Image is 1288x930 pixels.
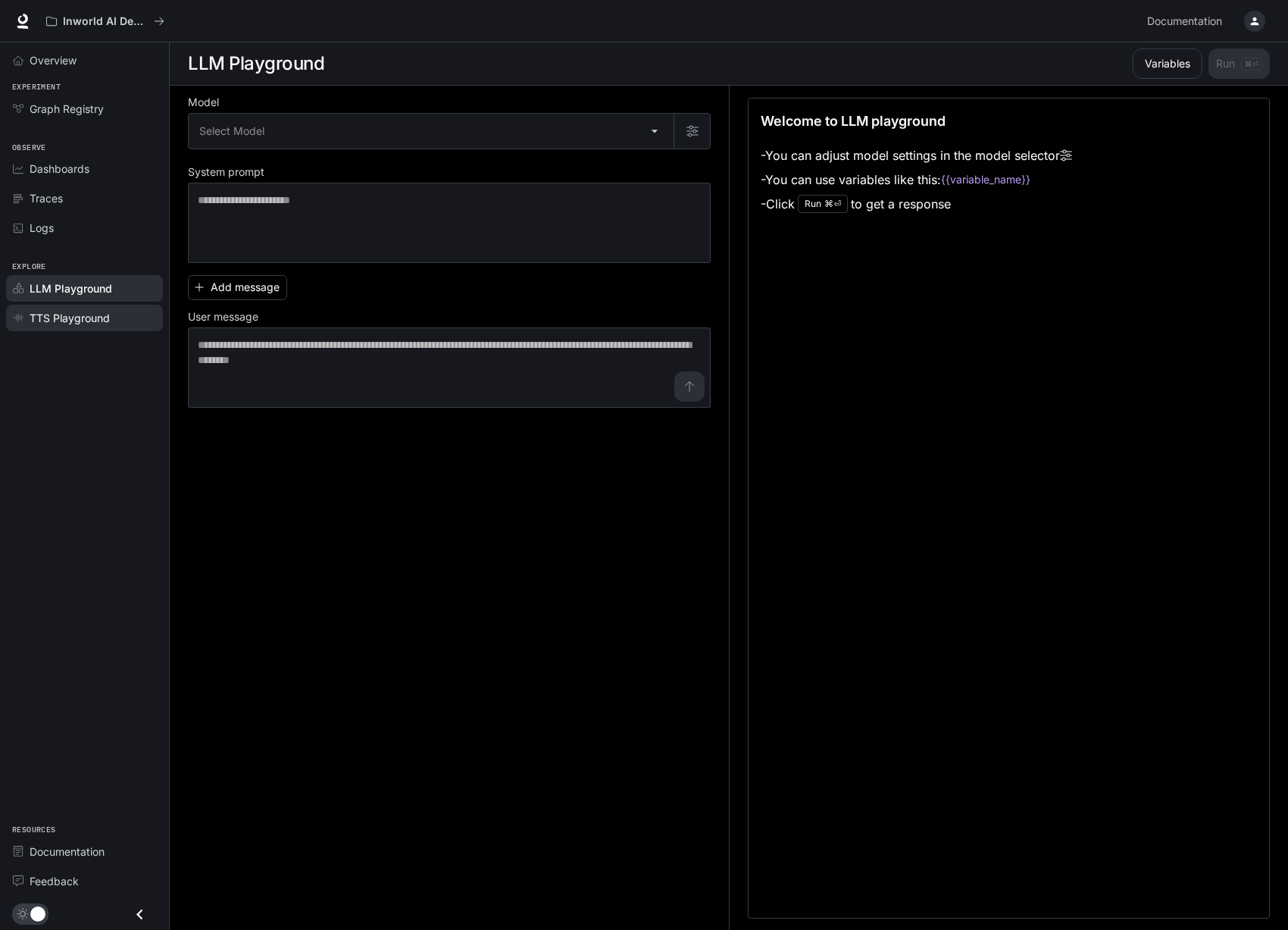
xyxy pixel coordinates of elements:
[761,111,946,131] p: Welcome to LLM playground
[6,96,163,122] a: Graph Registry
[6,155,163,182] a: Dashboards
[6,275,163,302] a: LLM Playground
[188,167,264,177] p: System prompt
[30,190,63,206] span: Traces
[941,172,1030,187] code: {{variable_name}}
[123,899,157,930] button: Close drawer
[30,905,45,922] span: Dark mode toggle
[761,143,1072,168] li: - You can adjust model settings in the model selector
[188,97,219,108] p: Model
[30,161,89,177] span: Dashboards
[6,47,163,74] a: Overview
[1141,6,1233,36] a: Documentation
[6,214,163,241] a: Logs
[1147,12,1222,31] span: Documentation
[189,114,674,149] div: Select Model
[188,312,258,322] p: User message
[30,873,79,889] span: Feedback
[39,6,171,36] button: All workspaces
[824,199,841,208] p: ⌘⏎
[188,49,324,79] h1: LLM Playground
[30,101,104,117] span: Graph Registry
[6,868,163,894] a: Feedback
[761,168,1072,192] li: - You can use variables like this:
[6,185,163,211] a: Traces
[798,195,848,213] div: Run
[30,52,77,68] span: Overview
[30,310,110,326] span: TTS Playground
[188,275,287,300] button: Add message
[6,305,163,331] a: TTS Playground
[6,838,163,865] a: Documentation
[63,15,148,28] p: Inworld AI Demos
[761,192,1072,216] li: - Click to get a response
[30,220,54,236] span: Logs
[199,124,264,139] span: Select Model
[1133,49,1202,79] button: Variables
[30,844,105,860] span: Documentation
[30,280,112,296] span: LLM Playground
